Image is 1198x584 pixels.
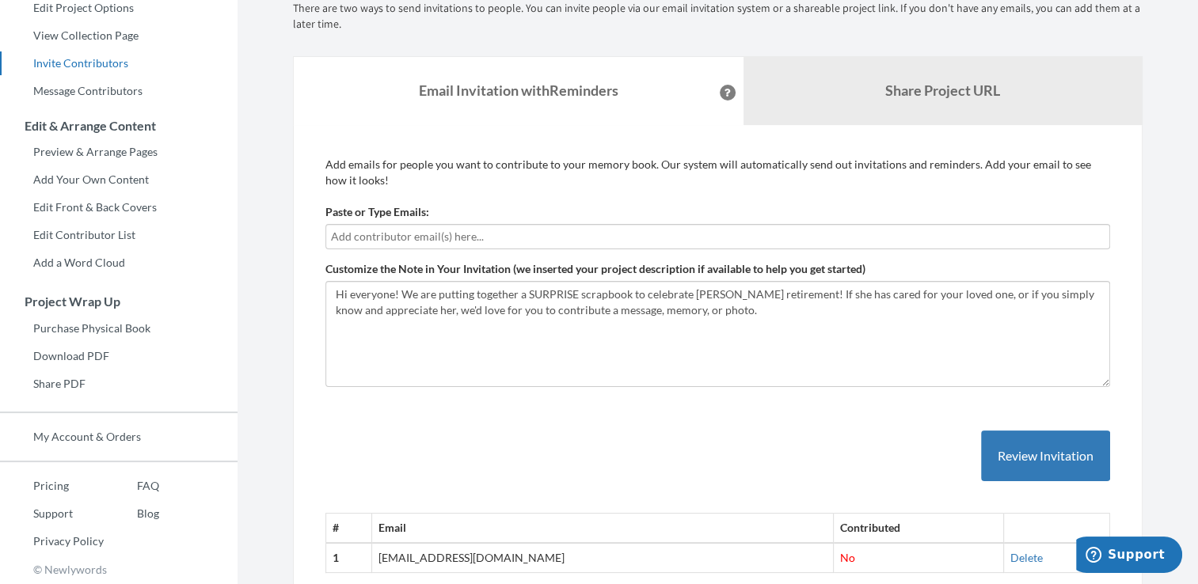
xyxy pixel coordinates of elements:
span: No [840,551,855,564]
a: Delete [1010,551,1043,564]
th: 1 [326,543,372,572]
label: Paste or Type Emails: [325,204,429,220]
strong: Email Invitation with Reminders [419,82,618,99]
h3: Project Wrap Up [1,294,238,309]
th: Email [371,514,833,543]
b: Share Project URL [885,82,1000,99]
p: There are two ways to send invitations to people. You can invite people via our email invitation ... [293,1,1143,32]
button: Review Invitation [981,430,1110,482]
th: # [326,514,372,543]
input: Add contributor email(s) here... [331,228,1105,245]
h3: Edit & Arrange Content [1,119,238,133]
a: FAQ [104,474,159,498]
p: Add emails for people you want to contribute to your memory book. Our system will automatically s... [325,157,1110,188]
label: Customize the Note in Your Invitation (we inserted your project description if available to help ... [325,261,865,277]
a: Blog [104,502,159,525]
td: [EMAIL_ADDRESS][DOMAIN_NAME] [371,543,833,572]
th: Contributed [833,514,1003,543]
iframe: Opens a widget where you can chat to one of our agents [1076,537,1182,576]
textarea: Hi everyone! We are putting together a SURPRISE scrapbook to celebrate [PERSON_NAME] retirement! ... [325,281,1110,387]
